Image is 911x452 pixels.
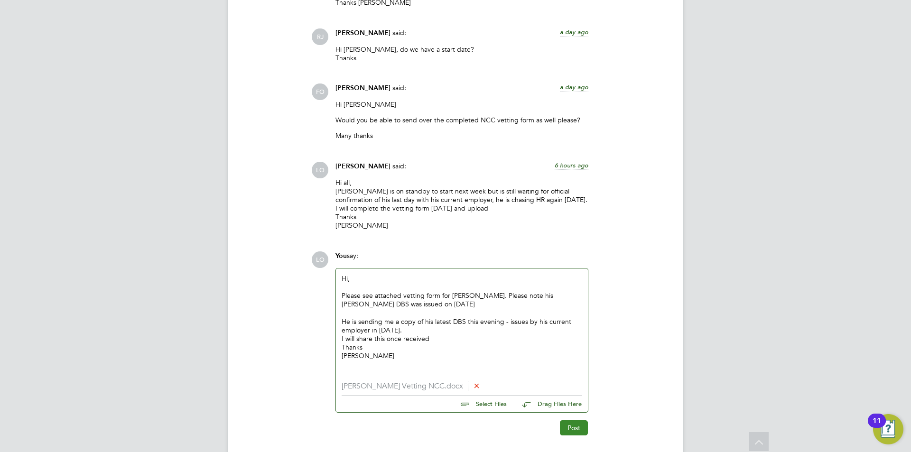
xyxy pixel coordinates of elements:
[560,83,588,91] span: a day ago
[335,131,588,140] p: Many thanks
[514,395,582,415] button: Drag Files Here
[342,382,582,391] li: [PERSON_NAME] Vetting NCC.docx
[335,178,588,230] p: Hi all, [PERSON_NAME] is on standby to start next week but is still waiting for official confirma...
[335,45,588,62] p: Hi [PERSON_NAME], do we have a start date? Thanks
[335,251,588,268] div: say:
[560,28,588,36] span: a day ago
[312,251,328,268] span: LO
[312,162,328,178] span: LO
[555,161,588,169] span: 6 hours ago
[392,83,406,92] span: said:
[335,29,390,37] span: [PERSON_NAME]
[392,162,406,170] span: said:
[335,100,588,109] p: Hi [PERSON_NAME]
[342,317,582,334] div: He is sending me a copy of his latest DBS this evening - issues by his current employer in [DATE].
[560,420,588,435] button: Post
[312,28,328,45] span: RJ
[873,414,903,444] button: Open Resource Center, 11 new notifications
[342,291,582,308] div: Please see attached vetting form for [PERSON_NAME]. Please note his [PERSON_NAME] DBS was issued ...
[392,28,406,37] span: said:
[342,343,582,351] div: Thanks
[335,162,390,170] span: [PERSON_NAME]
[873,421,881,433] div: 11
[342,274,582,369] div: Hi,
[342,334,582,343] div: I will share this once received
[335,84,390,92] span: [PERSON_NAME]
[335,116,588,124] p: Would you be able to send over the completed NCC vetting form as well please?
[312,83,328,100] span: FO
[335,252,347,260] span: You
[342,351,582,360] div: [PERSON_NAME]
